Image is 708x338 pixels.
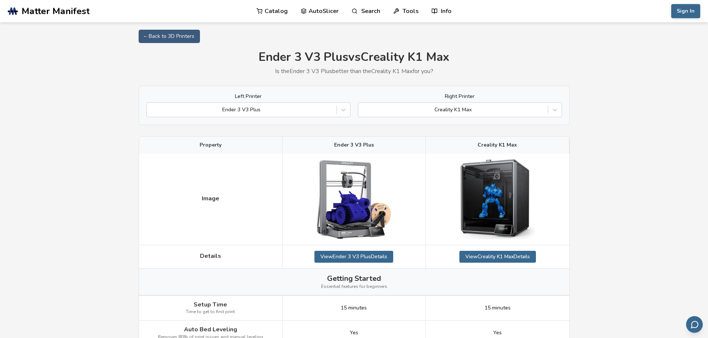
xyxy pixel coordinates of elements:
span: Getting Started [327,274,381,283]
input: Creality K1 Max [362,107,363,113]
span: 15 minutes [341,305,367,311]
span: Matter Manifest [22,6,90,16]
span: 15 minutes [485,305,511,311]
span: Yes [493,330,502,336]
input: Ender 3 V3 Plus [151,107,152,113]
p: Is the Ender 3 V3 Plus better than the Creality K1 Max for you? [139,68,570,75]
a: ← Back to 3D Printers [139,30,200,43]
img: Creality K1 Max [460,159,535,239]
button: Send feedback via email [686,316,703,333]
span: Yes [350,330,358,336]
a: ViewCreality K1 MaxDetails [459,251,536,263]
span: Image [202,195,219,202]
span: Setup Time [194,301,227,308]
span: Ender 3 V3 Plus [334,142,374,148]
span: Property [200,142,222,148]
label: Left Printer [146,93,350,99]
span: Auto Bed Leveling [184,326,237,333]
label: Right Printer [358,93,562,99]
a: ViewEnder 3 V3 PlusDetails [314,251,393,263]
span: Creality K1 Max [478,142,517,148]
button: Sign In [671,4,700,18]
span: Details [200,253,221,259]
span: Time to get to first print [186,309,235,315]
h1: Ender 3 V3 Plus vs Creality K1 Max [139,50,570,64]
img: Ender 3 V3 Plus [317,160,391,239]
span: Essential features for beginners [321,284,387,289]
